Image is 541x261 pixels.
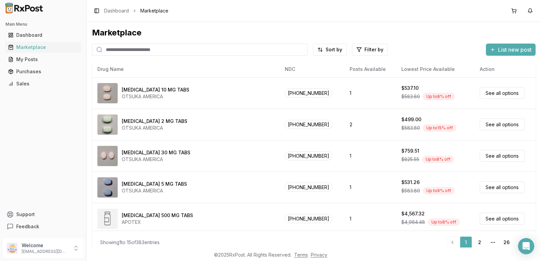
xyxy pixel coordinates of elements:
a: Sales [5,78,81,90]
a: 26 [500,236,513,249]
div: [MEDICAL_DATA] 5 MG TABS [122,181,187,187]
span: $4,964.48 [401,219,425,226]
span: $825.55 [401,156,419,163]
button: Purchases [3,66,84,77]
div: $537.10 [401,85,419,92]
button: Support [3,208,84,220]
nav: breadcrumb [104,7,168,14]
button: Sales [3,78,84,89]
div: Showing 1 to 15 of 383 entries [100,239,160,246]
a: See all options [480,181,524,193]
th: Lowest Price Available [396,61,474,77]
div: Purchases [8,68,78,75]
span: [PHONE_NUMBER] [285,120,332,129]
a: See all options [480,213,524,225]
th: Drug Name [92,61,279,77]
span: List new post [498,46,532,54]
img: Abilify 30 MG TABS [97,146,118,166]
p: Welcome [22,242,69,249]
img: Abilify 10 MG TABS [97,83,118,103]
div: $499.00 [401,116,421,123]
img: Abilify 5 MG TABS [97,177,118,198]
button: List new post [486,44,536,56]
div: [MEDICAL_DATA] 30 MG TABS [122,149,190,156]
th: NDC [279,61,344,77]
img: Abiraterone Acetate 500 MG TABS [97,209,118,229]
a: Purchases [5,66,81,78]
span: Filter by [364,46,383,53]
nav: pagination [446,236,527,249]
a: Marketplace [5,41,81,53]
td: 1 [344,203,396,234]
td: 2 [344,109,396,140]
h2: Main Menu [5,22,81,27]
div: My Posts [8,56,78,63]
td: 1 [344,172,396,203]
div: [MEDICAL_DATA] 2 MG TABS [122,118,187,125]
img: RxPost Logo [3,3,46,14]
div: $4,567.32 [401,210,425,217]
div: $531.26 [401,179,420,186]
a: Dashboard [5,29,81,41]
div: Up to 8 % off [428,218,460,226]
img: Abilify 2 MG TABS [97,114,118,135]
div: Sales [8,80,78,87]
p: [EMAIL_ADDRESS][DOMAIN_NAME] [22,249,69,254]
span: $583.80 [401,93,420,100]
a: 1 [460,236,472,249]
div: OTSUKA AMERICA [122,156,190,163]
div: OTSUKA AMERICA [122,93,189,100]
button: Feedback [3,220,84,233]
div: Dashboard [8,32,78,38]
div: Up to 15 % off [423,124,456,132]
a: Terms [294,252,308,258]
button: Dashboard [3,30,84,41]
div: [MEDICAL_DATA] 500 MG TABS [122,212,193,219]
div: OTSUKA AMERICA [122,125,187,131]
a: See all options [480,119,524,130]
button: Filter by [352,44,388,56]
div: Marketplace [92,27,536,38]
a: List new post [486,47,536,54]
span: [PHONE_NUMBER] [285,88,332,98]
div: APOTEX [122,219,193,226]
a: 2 [473,236,486,249]
div: $759.51 [401,148,419,154]
th: Posts Available [344,61,396,77]
span: [PHONE_NUMBER] [285,214,332,223]
div: Up to 8 % off [423,93,455,100]
a: Dashboard [104,7,129,14]
a: See all options [480,150,524,162]
span: Sort by [326,46,342,53]
div: [MEDICAL_DATA] 10 MG TABS [122,86,189,93]
span: [PHONE_NUMBER] [285,183,332,192]
div: Open Intercom Messenger [518,238,534,254]
span: Feedback [16,223,39,230]
td: 1 [344,140,396,172]
a: Go to next page [514,236,527,249]
span: [PHONE_NUMBER] [285,151,332,160]
button: Marketplace [3,42,84,53]
a: Privacy [311,252,327,258]
div: Marketplace [8,44,78,51]
div: OTSUKA AMERICA [122,187,187,194]
div: Up to 8 % off [422,156,454,163]
span: $583.80 [401,125,420,131]
span: $583.80 [401,187,420,194]
button: Sort by [313,44,347,56]
td: 1 [344,77,396,109]
div: Up to 9 % off [423,187,455,194]
th: Action [474,61,536,77]
span: Marketplace [140,7,168,14]
button: My Posts [3,54,84,65]
a: My Posts [5,53,81,66]
a: See all options [480,87,524,99]
img: User avatar [7,243,18,254]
